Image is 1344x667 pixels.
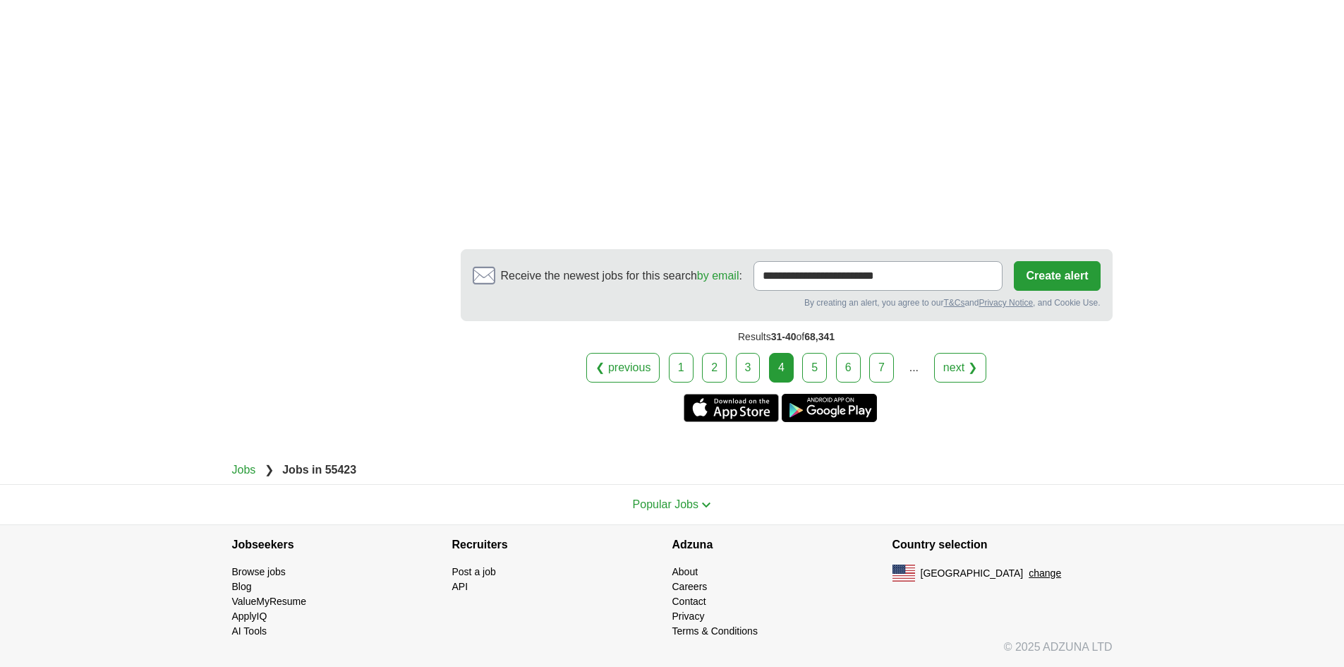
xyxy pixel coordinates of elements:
a: Jobs [232,464,256,476]
span: Popular Jobs [633,498,698,510]
strong: Jobs in 55423 [282,464,356,476]
a: Careers [672,581,708,592]
h4: Country selection [892,525,1113,565]
div: 4 [769,353,794,383]
a: 3 [736,353,761,383]
a: ValueMyResume [232,596,307,607]
a: ApplyIQ [232,611,267,622]
a: Privacy Notice [979,298,1033,308]
img: US flag [892,565,915,582]
a: ❮ previous [586,353,660,383]
span: Receive the newest jobs for this search : [501,268,742,284]
div: ... [900,354,928,382]
a: Get the Android app [782,394,877,422]
a: Get the iPhone app [684,394,779,422]
span: ❯ [265,464,274,476]
a: Browse jobs [232,566,286,577]
a: 6 [836,353,861,383]
a: 5 [802,353,827,383]
a: Contact [672,596,706,607]
div: By creating an alert, you agree to our and , and Cookie Use. [473,296,1101,309]
a: Privacy [672,611,705,622]
a: Terms & Conditions [672,625,758,637]
span: 68,341 [804,331,835,342]
button: Create alert [1014,261,1100,291]
a: next ❯ [934,353,986,383]
a: About [672,566,698,577]
a: Post a job [452,566,496,577]
img: toggle icon [701,502,711,508]
a: T&Cs [943,298,964,308]
span: 31-40 [771,331,797,342]
a: by email [697,270,739,282]
span: [GEOGRAPHIC_DATA] [921,566,1024,581]
a: 7 [869,353,894,383]
button: change [1029,566,1061,581]
a: Blog [232,581,252,592]
div: Results of [461,321,1113,353]
a: 2 [702,353,727,383]
a: AI Tools [232,625,267,637]
a: API [452,581,468,592]
div: © 2025 ADZUNA LTD [221,639,1124,667]
a: 1 [669,353,694,383]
